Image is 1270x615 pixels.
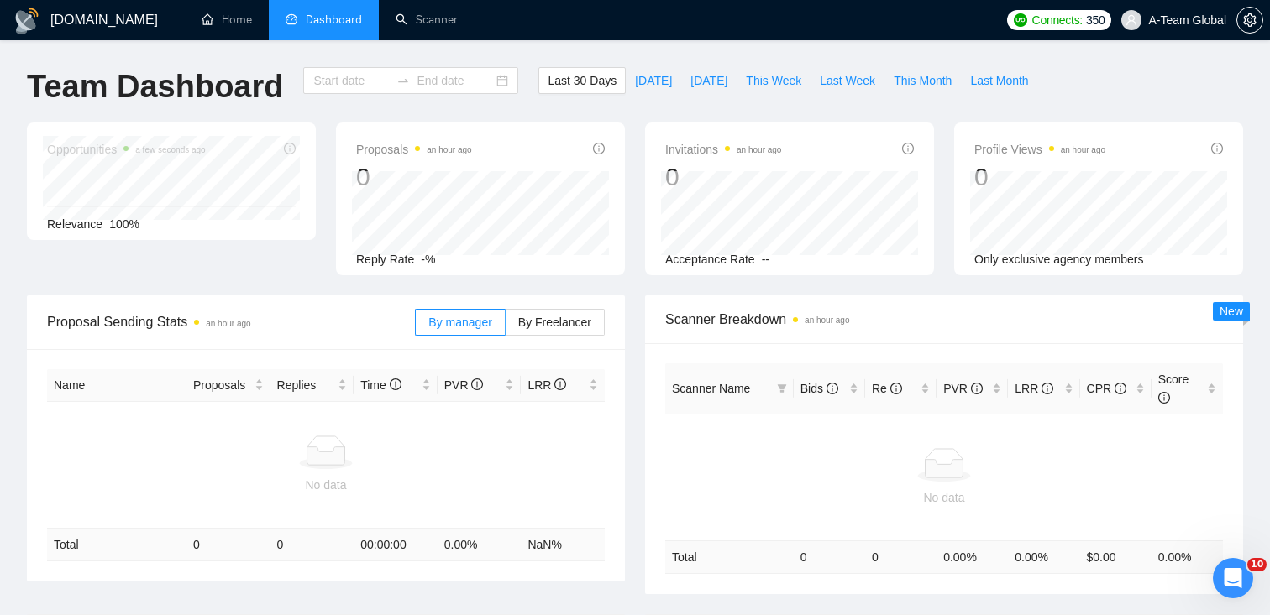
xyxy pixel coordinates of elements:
[665,309,1223,330] span: Scanner Breakdown
[737,67,811,94] button: This Week
[746,71,801,90] span: This Week
[518,315,591,329] span: By Freelancer
[1032,11,1083,29] span: Connects:
[974,139,1105,159] span: Profile Views
[665,540,794,573] td: Total
[974,161,1105,193] div: 0
[820,71,875,90] span: Last Week
[894,71,952,90] span: This Month
[672,382,750,395] span: Scanner Name
[390,378,401,390] span: info-circle
[527,378,566,392] span: LRR
[1158,373,1189,404] span: Score
[794,540,865,573] td: 0
[396,74,410,87] span: to
[865,540,937,573] td: 0
[417,71,493,90] input: End date
[672,488,1216,507] div: No data
[774,376,790,401] span: filter
[943,382,983,395] span: PVR
[1237,13,1262,27] span: setting
[1087,382,1126,395] span: CPR
[626,67,681,94] button: [DATE]
[1152,540,1223,573] td: 0.00 %
[665,139,781,159] span: Invitations
[884,67,961,94] button: This Month
[54,476,598,494] div: No data
[1042,383,1053,394] span: info-circle
[47,217,102,231] span: Relevance
[206,319,250,328] time: an hour ago
[593,143,605,154] span: info-circle
[47,311,415,332] span: Proposal Sending Stats
[356,139,472,159] span: Proposals
[961,67,1037,94] button: Last Month
[186,369,270,402] th: Proposals
[635,71,672,90] span: [DATE]
[1115,383,1126,394] span: info-circle
[438,529,522,561] td: 0.00 %
[762,253,769,266] span: --
[1080,540,1152,573] td: $ 0.00
[548,71,617,90] span: Last 30 Days
[970,71,1028,90] span: Last Month
[356,161,472,193] div: 0
[270,369,354,402] th: Replies
[521,529,605,561] td: NaN %
[1158,392,1170,404] span: info-circle
[1126,14,1137,26] span: user
[681,67,737,94] button: [DATE]
[360,378,401,392] span: Time
[538,67,626,94] button: Last 30 Days
[1220,305,1243,318] span: New
[1236,7,1263,34] button: setting
[471,378,483,390] span: info-circle
[421,253,435,266] span: -%
[396,13,458,27] a: searchScanner
[902,143,914,154] span: info-circle
[1061,145,1105,154] time: an hour ago
[427,145,471,154] time: an hour ago
[974,253,1144,266] span: Only exclusive agency members
[1015,382,1053,395] span: LRR
[306,13,362,27] span: Dashboard
[805,315,849,325] time: an hour ago
[665,161,781,193] div: 0
[13,8,40,34] img: logo
[777,383,787,393] span: filter
[1086,11,1105,29] span: 350
[1213,558,1253,598] iframe: Intercom live chat
[737,145,781,154] time: an hour ago
[109,217,139,231] span: 100%
[1236,13,1263,27] a: setting
[444,378,484,392] span: PVR
[872,382,902,395] span: Re
[27,67,283,107] h1: Team Dashboard
[47,529,186,561] td: Total
[47,369,186,402] th: Name
[277,376,335,394] span: Replies
[396,74,410,87] span: swap-right
[1247,558,1267,571] span: 10
[428,315,491,329] span: By manager
[1008,540,1079,573] td: 0.00 %
[1014,13,1027,27] img: upwork-logo.png
[665,253,755,266] span: Acceptance Rate
[827,383,838,394] span: info-circle
[690,71,727,90] span: [DATE]
[890,383,902,394] span: info-circle
[811,67,884,94] button: Last Week
[554,378,566,390] span: info-circle
[937,540,1008,573] td: 0.00 %
[186,529,270,561] td: 0
[202,13,252,27] a: homeHome
[971,383,983,394] span: info-circle
[286,13,297,25] span: dashboard
[800,382,838,395] span: Bids
[270,529,354,561] td: 0
[356,253,414,266] span: Reply Rate
[193,376,251,394] span: Proposals
[1211,143,1223,154] span: info-circle
[354,529,438,561] td: 00:00:00
[313,71,390,90] input: Start date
